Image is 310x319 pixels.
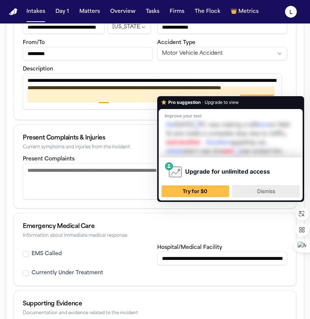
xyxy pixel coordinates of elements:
[23,66,53,72] label: Description
[23,222,287,231] div: Emergency Medical Care
[157,21,287,34] input: Weather conditions
[23,300,287,308] div: Supporting Evidence
[157,245,222,250] label: Hospital/Medical Facility
[157,252,287,265] input: Hospital or medical facility
[24,5,48,18] button: Intakes
[23,73,282,109] textarea: To enrich screen reader interactions, please activate Accessibility in Grammarly extension settings
[23,163,287,199] textarea: Present complaints
[167,5,187,18] button: Firms
[23,233,287,239] div: Information about immediate medical response
[23,21,105,34] input: Incident location
[228,5,262,18] button: crownMetrics
[32,250,62,258] label: EMS Called
[192,5,223,18] button: The Flock
[23,134,287,142] div: Present Complaints & Injuries
[9,8,18,15] img: Finch Logo
[23,47,153,60] input: From/To destination
[23,145,287,150] div: Current symptoms and injuries from the incident
[107,5,138,18] button: Overview
[23,311,287,316] div: Documentation and evidence related to the incident
[53,5,72,18] button: Day 1
[32,269,103,277] label: Currently Under Treatment
[9,8,18,15] a: Home
[143,5,162,18] button: Tasks
[108,21,151,34] button: Incident state
[23,40,45,46] label: From/To
[157,40,195,46] label: Accident Type
[76,5,103,18] button: Matters
[23,156,75,162] label: Present Complaints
